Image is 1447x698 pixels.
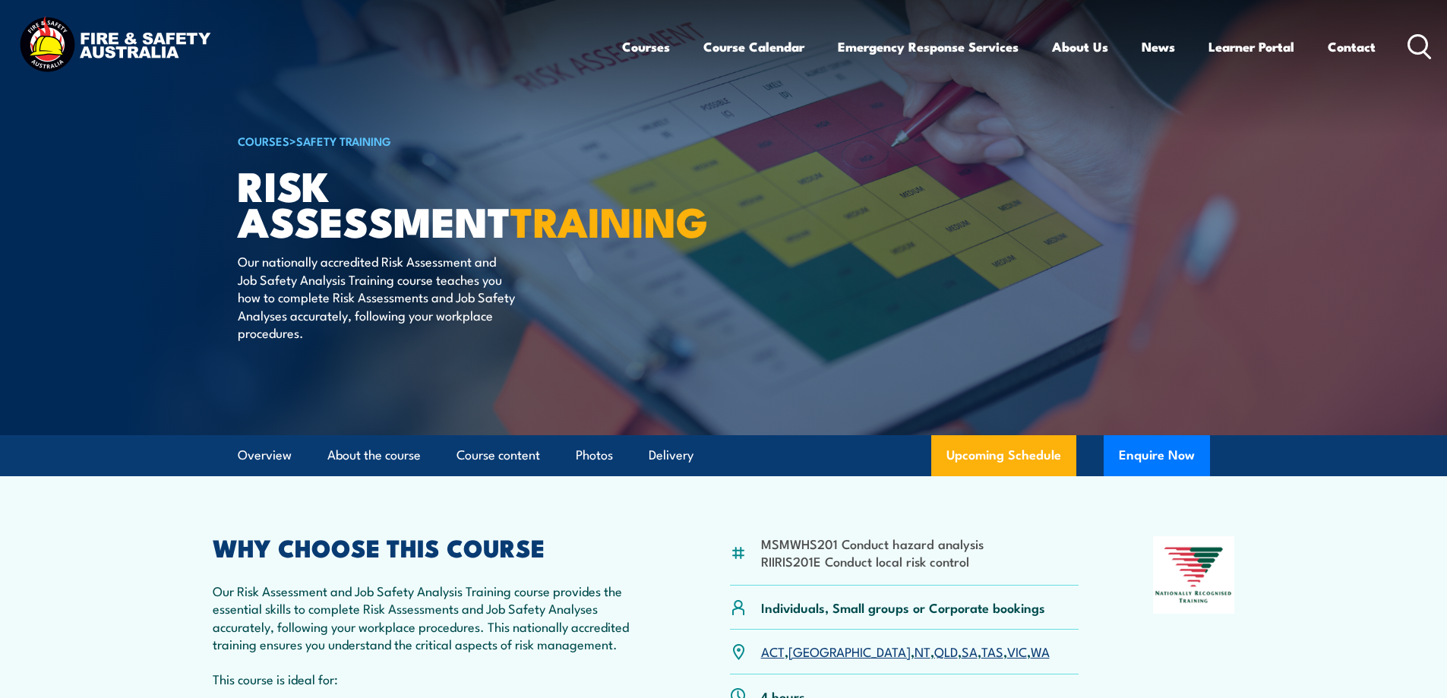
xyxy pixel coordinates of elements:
p: Individuals, Small groups or Corporate bookings [761,599,1045,616]
a: Learner Portal [1208,27,1294,67]
h2: WHY CHOOSE THIS COURSE [213,536,656,557]
a: Photos [576,435,613,475]
p: This course is ideal for: [213,670,656,687]
a: Upcoming Schedule [931,435,1076,476]
a: TAS [981,642,1003,660]
a: COURSES [238,132,289,149]
h6: > [238,131,613,150]
a: About Us [1052,27,1108,67]
a: ACT [761,642,785,660]
a: Emergency Response Services [838,27,1019,67]
strong: TRAINING [510,188,708,251]
a: VIC [1007,642,1027,660]
a: Delivery [649,435,693,475]
a: About the course [327,435,421,475]
a: Course content [457,435,540,475]
p: Our nationally accredited Risk Assessment and Job Safety Analysis Training course teaches you how... [238,252,515,341]
a: [GEOGRAPHIC_DATA] [788,642,911,660]
a: Contact [1328,27,1376,67]
img: Nationally Recognised Training logo. [1153,536,1235,614]
a: Overview [238,435,292,475]
a: WA [1031,642,1050,660]
a: NT [915,642,930,660]
li: MSMWHS201 Conduct hazard analysis [761,535,984,552]
button: Enquire Now [1104,435,1210,476]
a: Course Calendar [703,27,804,67]
p: , , , , , , , [761,643,1050,660]
a: News [1142,27,1175,67]
a: Courses [622,27,670,67]
p: Our Risk Assessment and Job Safety Analysis Training course provides the essential skills to comp... [213,582,656,653]
a: QLD [934,642,958,660]
a: SA [962,642,978,660]
a: Safety Training [296,132,391,149]
li: RIIRIS201E Conduct local risk control [761,552,984,570]
h1: Risk Assessment [238,167,613,238]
